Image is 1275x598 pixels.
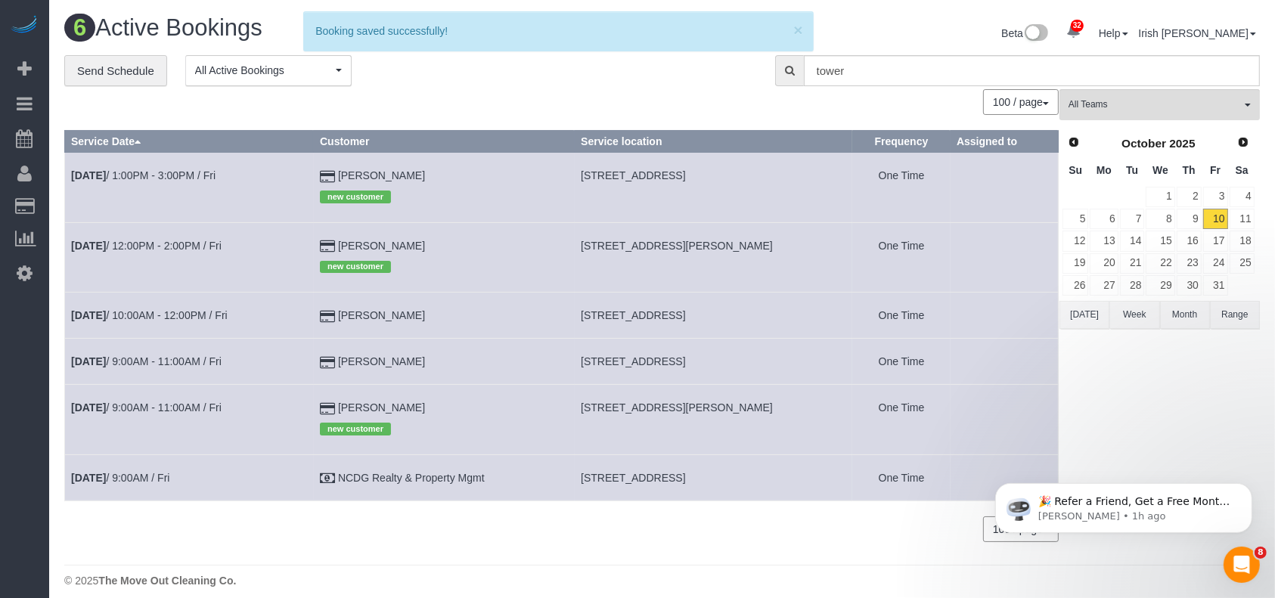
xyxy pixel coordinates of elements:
[951,385,1059,454] td: Assigned to
[1236,164,1249,176] span: Saturday
[64,55,167,87] a: Send Schedule
[98,575,236,587] strong: The Move Out Cleaning Co.
[65,131,314,153] th: Service Date
[338,240,425,252] a: [PERSON_NAME]
[320,423,391,435] span: new customer
[1210,301,1260,329] button: Range
[1177,231,1202,251] a: 16
[1203,231,1228,251] a: 17
[320,311,335,322] i: Credit Card Payment
[852,222,950,292] td: Frequency
[71,169,106,181] b: [DATE]
[71,355,106,367] b: [DATE]
[1071,20,1084,32] span: 32
[951,339,1059,385] td: Assigned to
[1126,164,1138,176] span: Tuesday
[71,240,106,252] b: [DATE]
[852,454,950,500] td: Frequency
[1121,137,1166,150] span: October
[338,472,485,484] a: NCDG Realty & Property Mgmt
[338,401,425,414] a: [PERSON_NAME]
[951,222,1059,292] td: Assigned to
[1203,187,1228,207] a: 3
[71,309,228,321] a: [DATE]/ 10:00AM - 12:00PM / Fri
[1146,275,1174,296] a: 29
[314,131,575,153] th: Customer
[581,309,685,321] span: [STREET_ADDRESS]
[951,153,1059,222] td: Assigned to
[1099,27,1128,39] a: Help
[793,22,802,38] button: ×
[973,451,1275,557] iframe: Intercom notifications message
[1152,164,1168,176] span: Wednesday
[64,15,651,41] h1: Active Bookings
[581,240,773,252] span: [STREET_ADDRESS][PERSON_NAME]
[1177,253,1202,274] a: 23
[1120,231,1145,251] a: 14
[1183,164,1196,176] span: Thursday
[1097,164,1112,176] span: Monday
[314,339,575,385] td: Customer
[338,309,425,321] a: [PERSON_NAME]
[66,58,261,72] p: Message from Ellie, sent 1h ago
[9,15,39,36] a: Automaid Logo
[1109,301,1159,329] button: Week
[804,55,1260,86] input: Enter the first 3 letters of the name to search
[1023,24,1048,44] img: New interface
[1059,89,1260,120] button: All Teams
[71,309,106,321] b: [DATE]
[852,131,950,153] th: Frequency
[951,131,1059,153] th: Assigned to
[71,401,222,414] a: [DATE]/ 9:00AM - 11:00AM / Fri
[1001,27,1048,39] a: Beta
[852,293,950,339] td: Frequency
[65,339,314,385] td: Schedule date
[1224,547,1260,583] iframe: Intercom live chat
[1062,253,1088,274] a: 19
[320,172,335,182] i: Credit Card Payment
[320,404,335,414] i: Credit Card Payment
[581,169,685,181] span: [STREET_ADDRESS]
[65,454,314,500] td: Schedule date
[1230,209,1255,229] a: 11
[951,454,1059,500] td: Assigned to
[1090,209,1118,229] a: 6
[1090,253,1118,274] a: 20
[320,241,335,252] i: Credit Card Payment
[315,23,801,39] div: Booking saved successfully!
[1237,136,1249,148] span: Next
[1230,253,1255,274] a: 25
[984,89,1059,115] nav: Pagination navigation
[1203,275,1228,296] a: 31
[185,55,352,86] button: All Active Bookings
[65,293,314,339] td: Schedule date
[1120,253,1145,274] a: 21
[64,14,95,42] span: 6
[1233,132,1254,153] a: Next
[71,169,216,181] a: [DATE]/ 1:00PM - 3:00PM / Fri
[852,339,950,385] td: Frequency
[575,385,853,454] td: Service location
[575,222,853,292] td: Service location
[320,473,335,484] i: Check Payment
[320,261,391,273] span: new customer
[575,339,853,385] td: Service location
[71,240,222,252] a: [DATE]/ 12:00PM - 2:00PM / Fri
[65,385,314,454] td: Schedule date
[66,44,259,206] span: 🎉 Refer a Friend, Get a Free Month! 🎉 Love Automaid? Share the love! When you refer a friend who ...
[1059,89,1260,113] ol: All Teams
[1068,136,1080,148] span: Prev
[1059,301,1109,329] button: [DATE]
[1120,209,1145,229] a: 7
[1255,547,1267,559] span: 8
[581,472,685,484] span: [STREET_ADDRESS]
[314,222,575,292] td: Customer
[314,293,575,339] td: Customer
[320,191,391,203] span: new customer
[338,355,425,367] a: [PERSON_NAME]
[71,472,169,484] a: [DATE]/ 9:00AM / Fri
[65,153,314,222] td: Schedule date
[581,401,773,414] span: [STREET_ADDRESS][PERSON_NAME]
